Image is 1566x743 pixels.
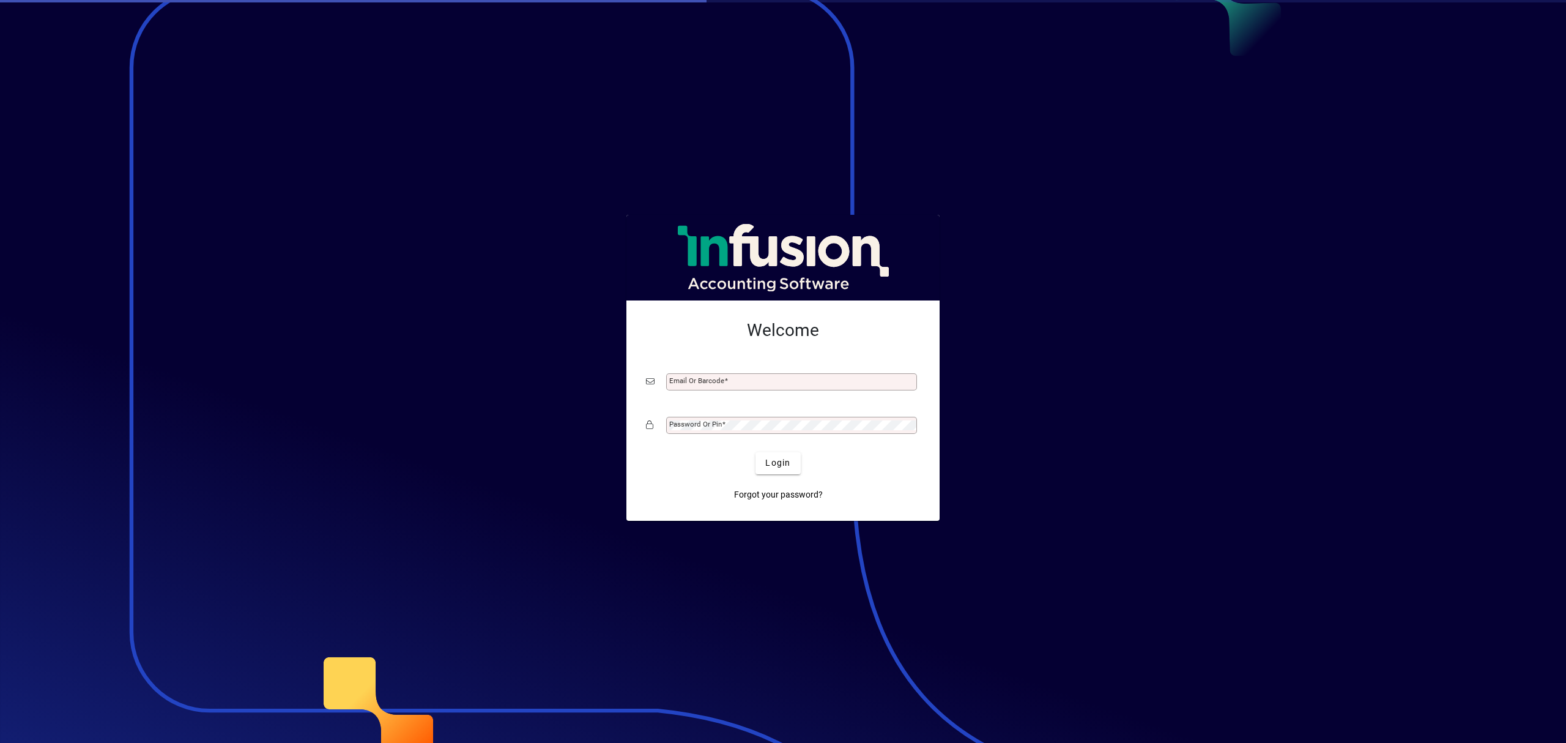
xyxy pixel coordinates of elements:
[646,320,920,341] h2: Welcome
[734,488,823,501] span: Forgot your password?
[669,376,724,385] mat-label: Email or Barcode
[729,484,828,506] a: Forgot your password?
[765,457,790,469] span: Login
[755,452,800,474] button: Login
[669,420,722,428] mat-label: Password or Pin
